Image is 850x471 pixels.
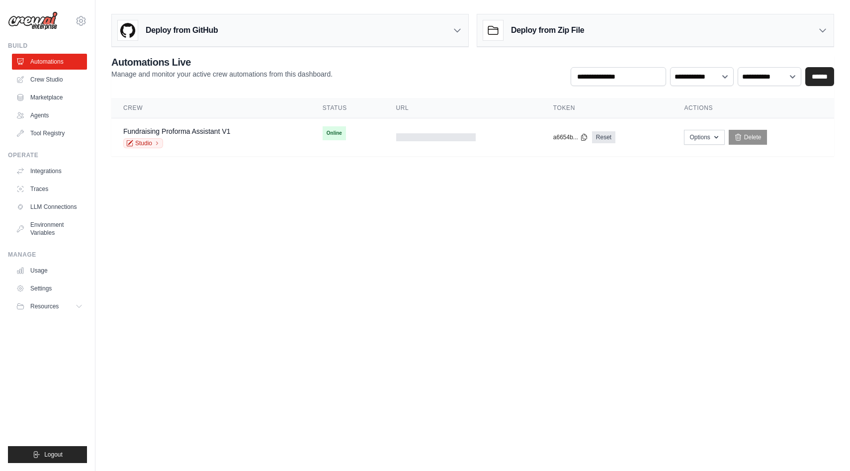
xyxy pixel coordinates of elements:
a: Studio [123,138,163,148]
h2: Automations Live [111,55,333,69]
div: Manage [8,251,87,259]
th: Crew [111,98,311,118]
span: Online [323,126,346,140]
button: Resources [12,298,87,314]
div: Operate [8,151,87,159]
span: Logout [44,451,63,459]
img: GitHub Logo [118,20,138,40]
a: LLM Connections [12,199,87,215]
a: Tool Registry [12,125,87,141]
a: Settings [12,281,87,296]
th: URL [384,98,541,118]
th: Actions [672,98,834,118]
div: Build [8,42,87,50]
a: Agents [12,107,87,123]
h3: Deploy from Zip File [511,24,584,36]
button: Options [684,130,724,145]
a: Traces [12,181,87,197]
a: Usage [12,263,87,279]
a: Marketplace [12,90,87,105]
button: a6654b... [553,133,588,141]
a: Environment Variables [12,217,87,241]
a: Fundraising Proforma Assistant V1 [123,127,231,135]
img: Logo [8,11,58,30]
a: Reset [592,131,615,143]
a: Integrations [12,163,87,179]
a: Delete [729,130,767,145]
h3: Deploy from GitHub [146,24,218,36]
span: Resources [30,302,59,310]
button: Logout [8,446,87,463]
th: Status [311,98,384,118]
th: Token [541,98,673,118]
a: Crew Studio [12,72,87,88]
p: Manage and monitor your active crew automations from this dashboard. [111,69,333,79]
a: Automations [12,54,87,70]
